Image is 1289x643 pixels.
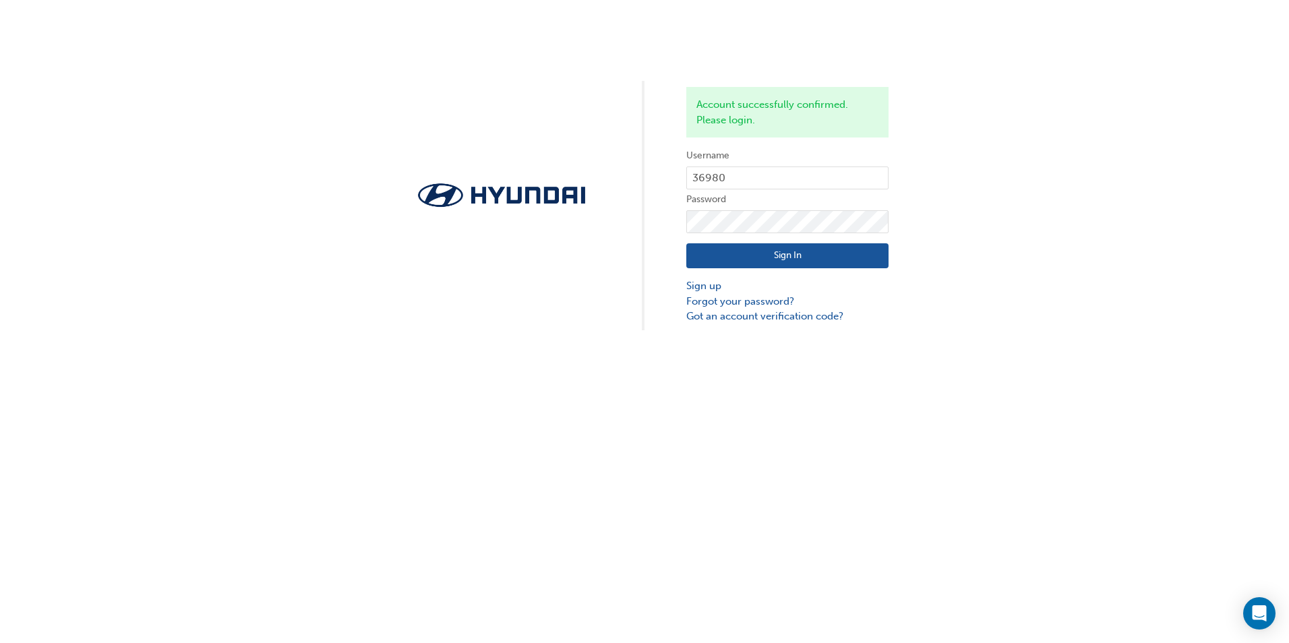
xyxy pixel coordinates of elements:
[686,148,889,164] label: Username
[686,87,889,137] div: Account successfully confirmed. Please login.
[686,166,889,189] input: Username
[686,243,889,269] button: Sign In
[686,309,889,324] a: Got an account verification code?
[1243,597,1276,630] div: Open Intercom Messenger
[400,179,603,211] img: Trak
[686,294,889,309] a: Forgot your password?
[686,191,889,208] label: Password
[686,278,889,294] a: Sign up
